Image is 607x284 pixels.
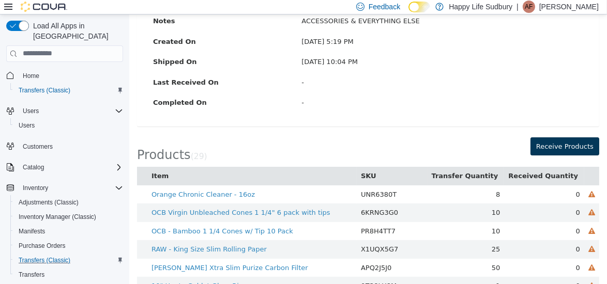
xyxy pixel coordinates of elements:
small: ( ) [62,137,78,147]
span: Transfers (Classic) [14,254,123,266]
a: Transfers (Classic) [14,254,74,266]
button: SKU [232,156,249,167]
span: Inventory Manager (Classic) [14,211,123,223]
p: [PERSON_NAME] [539,1,599,13]
span: 1 [367,267,371,275]
span: Adjustments (Classic) [14,196,123,209]
span: Inventory [23,184,48,192]
button: Transfer Quantity [302,156,371,167]
button: Home [2,68,127,83]
span: 0Z38LU8M [232,267,267,275]
span: Adjustments (Classic) [19,198,79,207]
button: Purchase Orders [10,239,127,253]
span: Customers [19,140,123,153]
span: Transfers (Classic) [19,256,70,264]
a: Adjustments (Classic) [14,196,83,209]
button: Transfers [10,267,127,282]
div: [DATE] 5:19 PM [164,22,462,33]
a: OCB Virgin Unbleached Cones 1 1/4" 6 pack with tips [22,194,201,202]
label: Notes [16,2,164,12]
div: ACCESSORIES & EVERYTHING ELSE [164,2,462,12]
span: Customers [23,143,53,151]
span: 25 [362,231,371,239]
span: Purchase Orders [19,242,66,250]
a: Purchase Orders [14,240,70,252]
span: Inventory [19,182,123,194]
div: - [164,63,462,73]
a: Home [19,70,43,82]
span: Manifests [19,227,45,235]
span: Inventory Manager (Classic) [19,213,96,221]
a: Inventory Manager (Classic) [14,211,100,223]
button: Inventory [19,182,52,194]
a: 10" Haute Goblet Glass Rig [22,267,114,275]
button: Users [10,118,127,133]
button: Adjustments (Classic) [10,195,127,210]
span: AF [525,1,533,13]
a: RAW - King Size Slim Rolling Paper [22,231,138,239]
span: Catalog [19,161,123,173]
button: Catalog [2,160,127,175]
span: Load All Apps in [GEOGRAPHIC_DATA] [29,21,123,41]
span: Feedback [369,2,400,12]
button: Receive Products [401,123,470,141]
label: Created On [16,22,164,33]
button: Customers [2,139,127,154]
span: Catalog [23,163,44,171]
span: 50 [362,249,371,257]
a: [PERSON_NAME] Xtra Slim Purize Carbon Filter [22,249,179,257]
span: 0 [447,176,451,184]
img: Cova [21,2,67,12]
span: APQ2J5J0 [232,249,262,257]
button: Received Quantity [379,156,451,167]
button: Transfers (Classic) [10,253,127,267]
span: Users [19,121,35,130]
label: Last Received On [16,63,164,73]
span: 8 [367,176,371,184]
span: Products [8,133,62,148]
label: Shipped On [16,42,164,53]
button: Users [19,105,43,117]
span: PR8H4TT7 [232,213,266,220]
span: Users [19,105,123,117]
span: Transfers (Classic) [19,86,70,94]
button: Transfers (Classic) [10,83,127,98]
button: Inventory [2,181,127,195]
a: Transfers [14,269,49,281]
span: Home [19,69,123,82]
a: Customers [19,140,57,153]
p: | [517,1,519,13]
button: Manifests [10,224,127,239]
span: Transfers [14,269,123,281]
a: Users [14,119,39,132]
span: Purchase Orders [14,240,123,252]
span: 10 [362,194,371,202]
span: 0 [447,267,451,275]
span: Users [23,107,39,115]
div: - [164,83,462,93]
label: Completed On [16,83,164,93]
span: Home [23,72,39,80]
span: UNR6380T [232,176,267,184]
button: Item [22,156,41,167]
p: Happy Life Sudbury [449,1,512,13]
button: Inventory Manager (Classic) [10,210,127,224]
span: 0 [447,249,451,257]
button: Catalog [19,161,48,173]
a: Transfers (Classic) [14,84,74,97]
span: 0 [447,194,451,202]
div: Amanda Filiatrault [523,1,535,13]
span: Transfers [19,271,44,279]
a: Orange Chronic Cleaner - 16oz [22,176,126,184]
a: Manifests [14,225,49,238]
a: OCB - Bamboo 1 1/4 Cones w/ Tip 10 Pack [22,213,164,220]
div: [DATE] 10:04 PM [164,42,462,53]
span: 29 [65,137,75,147]
span: X1UQX5G7 [232,231,269,239]
button: Users [2,104,127,118]
span: Manifests [14,225,123,238]
span: Users [14,119,123,132]
span: 6KRNG3G0 [232,194,269,202]
span: Transfers (Classic) [14,84,123,97]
